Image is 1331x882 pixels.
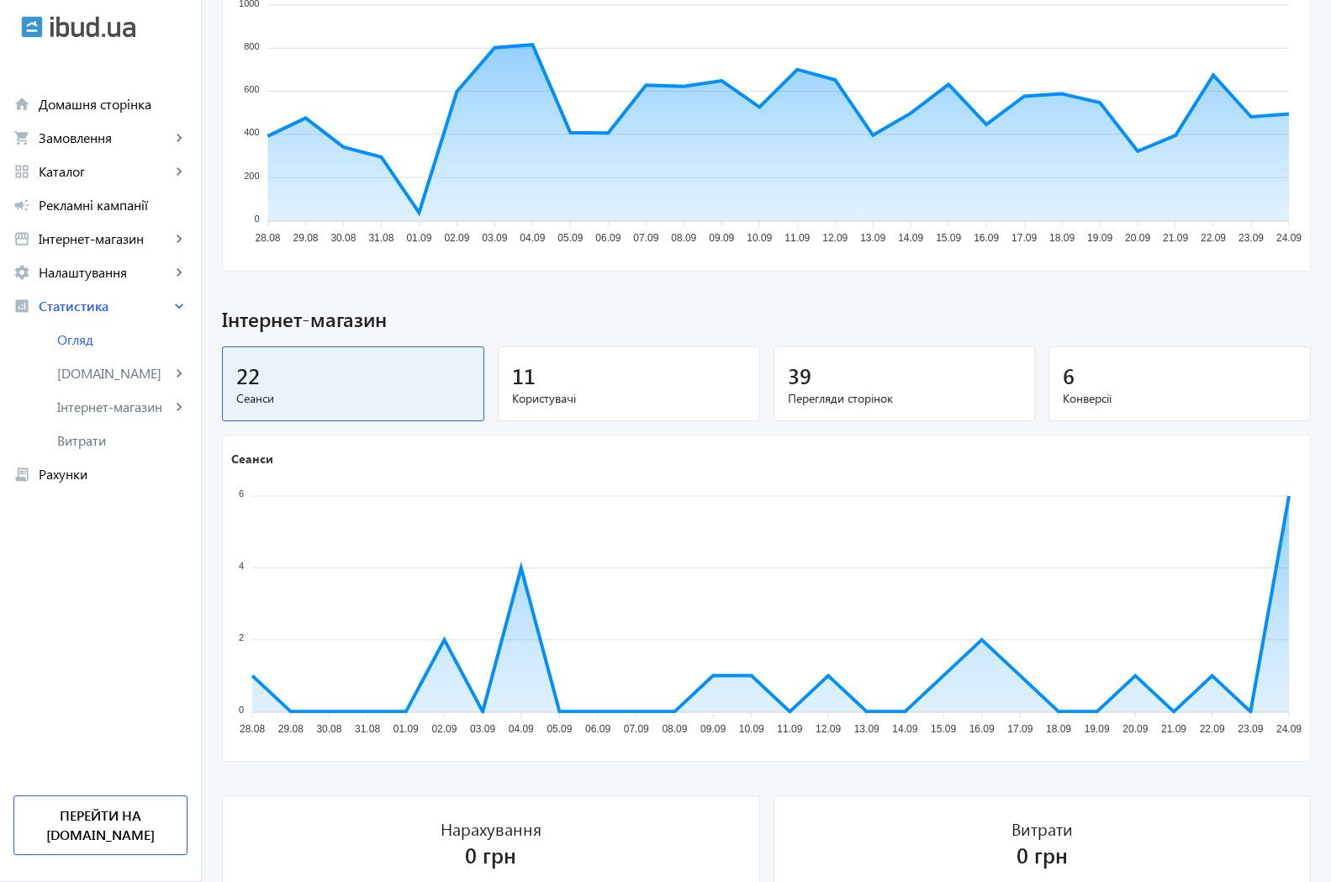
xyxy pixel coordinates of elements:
tspan: 02.09 [444,233,469,245]
tspan: 23.09 [1238,723,1263,735]
tspan: 2 [239,632,244,642]
tspan: 24.09 [1276,233,1302,245]
tspan: 07.09 [633,233,658,245]
tspan: 18.09 [1046,723,1071,735]
tspan: 20.09 [1122,723,1148,735]
mat-icon: settings [13,264,30,281]
tspan: 13.09 [860,233,885,245]
mat-icon: keyboard_arrow_right [171,264,188,281]
tspan: 14.09 [892,723,917,735]
mat-icon: storefront [13,230,30,247]
tspan: 29.08 [278,723,304,735]
div: Витрати [1011,816,1073,840]
span: Конверсії [1063,390,1297,407]
tspan: 02.09 [431,723,457,735]
tspan: 18.09 [1049,233,1075,245]
span: 11 [512,362,536,389]
tspan: 03.09 [470,723,495,735]
tspan: 15.09 [931,723,956,735]
span: Домашня сторінка [39,96,188,113]
tspan: 30.08 [330,233,356,245]
tspan: 17.09 [1011,233,1037,245]
tspan: 04.09 [520,233,545,245]
tspan: 24.09 [1276,723,1302,735]
text: Сеанси [231,450,273,466]
mat-icon: keyboard_arrow_right [171,163,188,180]
div: Нарахування [441,816,541,840]
mat-icon: keyboard_arrow_right [171,298,188,314]
mat-icon: keyboard_arrow_right [171,129,188,146]
tspan: 08.09 [662,723,687,735]
img: ibud_text.svg [50,16,135,38]
mat-icon: keyboard_arrow_right [171,230,188,247]
tspan: 31.08 [355,723,380,735]
tspan: 04.09 [509,723,534,735]
span: Статистика [39,298,171,314]
tspan: 22.09 [1201,233,1226,245]
tspan: 19.09 [1087,233,1112,245]
tspan: 10.09 [747,233,772,245]
tspan: 06.09 [585,723,610,735]
tspan: 09.09 [709,233,734,245]
tspan: 21.09 [1161,723,1186,735]
tspan: 16.09 [969,723,995,735]
tspan: 05.09 [557,233,583,245]
div: 0 грн [465,840,516,869]
mat-icon: keyboard_arrow_right [171,399,188,415]
mat-icon: home [13,96,30,113]
span: Рекламні кампанії [39,197,188,214]
span: Налаштування [39,264,171,281]
tspan: 03.09 [482,233,507,245]
tspan: 10.09 [739,723,764,735]
mat-icon: analytics [13,298,30,314]
tspan: 21.09 [1163,233,1188,245]
tspan: 12.09 [822,233,848,245]
mat-icon: receipt_long [13,466,30,483]
img: ibud.svg [21,16,43,38]
tspan: 11.09 [777,723,802,735]
tspan: 11.09 [784,233,810,245]
tspan: 200 [244,171,259,181]
tspan: 01.09 [406,233,431,245]
div: 0 грн [1017,840,1068,869]
tspan: 4 [239,561,244,571]
span: 6 [1063,362,1075,389]
span: Інтернет-магазин [57,399,171,415]
span: Замовлення [39,129,171,146]
mat-icon: grid_view [13,163,30,180]
span: Сеанси [236,390,470,407]
mat-icon: shopping_cart [13,129,30,146]
span: 22 [236,362,260,389]
tspan: 07.09 [624,723,649,735]
tspan: 08.09 [671,233,696,245]
span: Перегляди сторінок [788,390,1022,407]
span: Інтернет-магазин [39,230,171,247]
tspan: 17.09 [1007,723,1033,735]
tspan: 29.08 [293,233,318,245]
tspan: 20.09 [1125,233,1150,245]
tspan: 800 [244,41,259,51]
tspan: 30.08 [316,723,341,735]
tspan: 28.08 [255,233,280,245]
span: [DOMAIN_NAME] [57,365,171,382]
span: Витрати [57,432,188,449]
tspan: 22.09 [1200,723,1225,735]
tspan: 400 [244,128,259,138]
tspan: 31.08 [368,233,393,245]
span: 39 [788,362,811,389]
mat-icon: campaign [13,197,30,214]
span: Рахунки [39,466,188,483]
span: Каталог [39,163,171,180]
tspan: 0 [239,704,244,714]
tspan: 6 [239,489,244,499]
tspan: 600 [244,84,259,94]
tspan: 19.09 [1085,723,1110,735]
tspan: 15.09 [936,233,961,245]
tspan: 05.09 [547,723,572,735]
tspan: 14.09 [898,233,923,245]
span: Користувачі [512,390,746,407]
tspan: 28.08 [240,723,265,735]
tspan: 12.09 [816,723,841,735]
tspan: 16.09 [974,233,999,245]
tspan: 09.09 [700,723,726,735]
